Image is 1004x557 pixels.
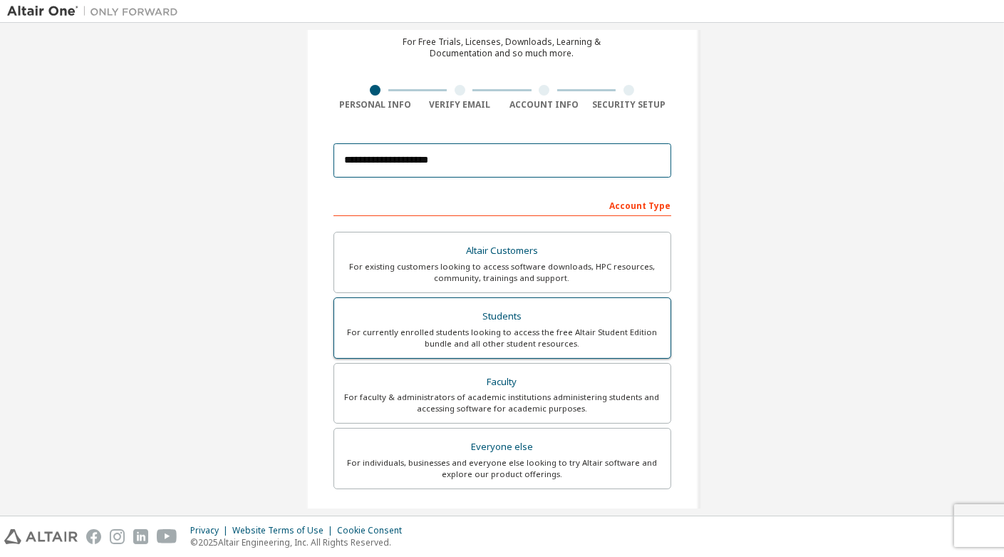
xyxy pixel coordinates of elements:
[403,36,601,59] div: For Free Trials, Licenses, Downloads, Learning & Documentation and so much more.
[586,99,671,111] div: Security Setup
[502,99,587,111] div: Account Info
[418,99,502,111] div: Verify Email
[333,193,671,216] div: Account Type
[343,392,662,414] div: For faculty & administrators of academic institutions administering students and accessing softwa...
[4,529,78,544] img: altair_logo.svg
[232,525,337,536] div: Website Terms of Use
[337,525,410,536] div: Cookie Consent
[343,327,662,349] div: For currently enrolled students looking to access the free Altair Student Edition bundle and all ...
[333,99,418,111] div: Personal Info
[86,529,101,544] img: facebook.svg
[7,4,185,19] img: Altair One
[343,261,662,284] div: For existing customers looking to access software downloads, HPC resources, community, trainings ...
[343,372,662,392] div: Faculty
[190,536,410,548] p: © 2025 Altair Engineering, Inc. All Rights Reserved.
[157,529,177,544] img: youtube.svg
[190,525,232,536] div: Privacy
[343,437,662,457] div: Everyone else
[343,307,662,327] div: Students
[110,529,125,544] img: instagram.svg
[343,457,662,480] div: For individuals, businesses and everyone else looking to try Altair software and explore our prod...
[133,529,148,544] img: linkedin.svg
[343,241,662,261] div: Altair Customers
